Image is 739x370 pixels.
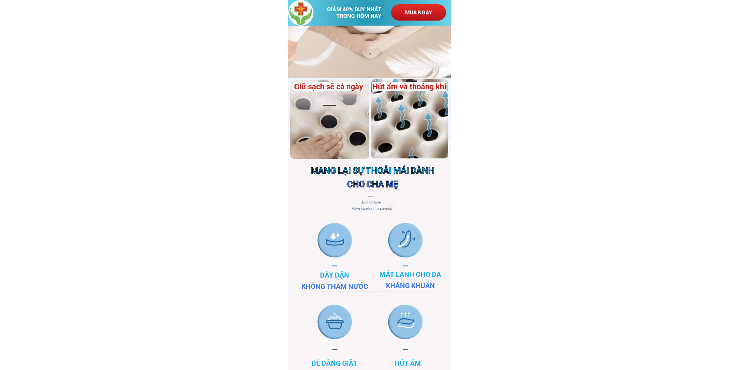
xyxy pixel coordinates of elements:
[372,82,446,91] span: Hút ẩm và thoáng khí
[327,6,389,19] h3: GIẢM 40% DUY NHẤT TRONG HÔM NAY
[267,270,403,292] h3: Dày dặn không thấm nước
[343,269,478,292] h3: Mát lạnh cho da Kháng khuẩn
[294,82,363,91] span: Giữ sạch sẽ cả ngày
[305,164,441,191] h3: Mang lại sự thoải mái dành cho cha mẹ
[391,4,446,21] p: MUA NGAY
